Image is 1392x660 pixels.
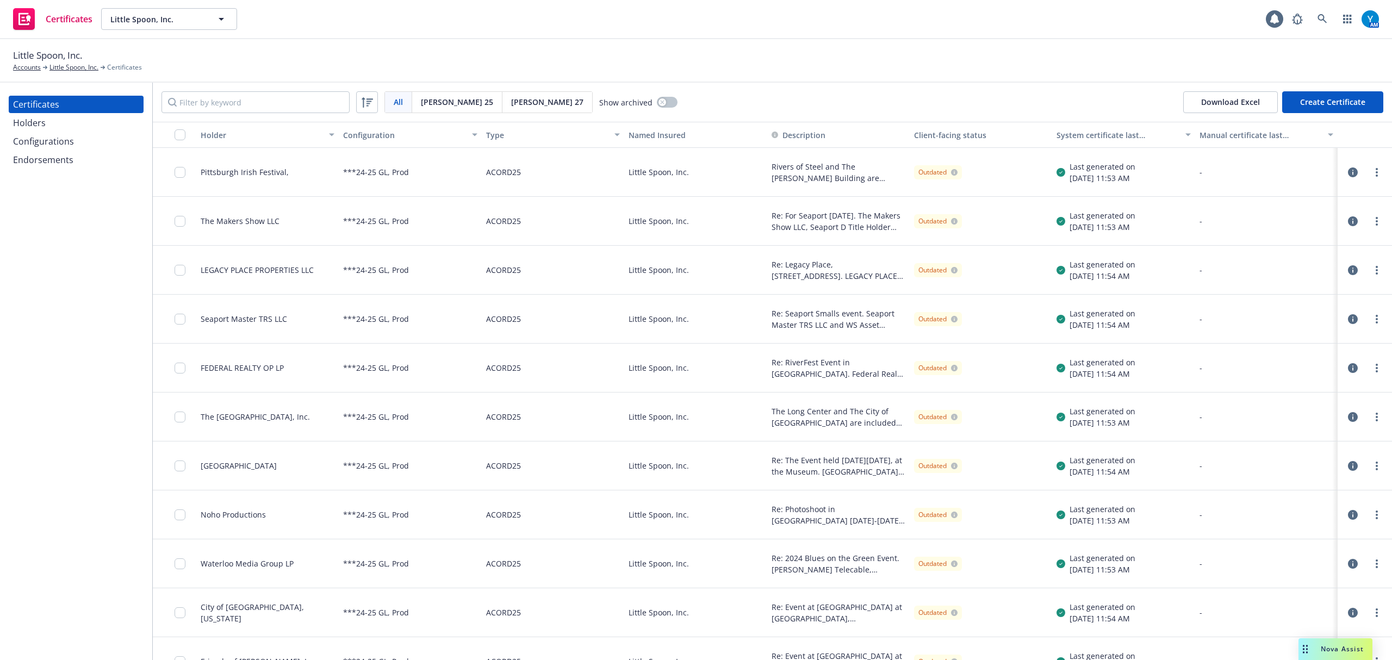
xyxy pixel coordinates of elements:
[107,63,142,72] span: Certificates
[343,497,409,532] div: ***24-25 GL, Prod
[624,148,767,197] div: Little Spoon, Inc.
[175,558,185,569] input: Toggle Row Selected
[1200,129,1321,141] div: Manual certificate last generated
[918,216,958,226] div: Outdated
[486,497,521,532] div: ACORD25
[624,588,767,637] div: Little Spoon, Inc.
[49,63,98,72] a: Little Spoon, Inc.
[201,166,289,178] div: Pittsburgh Irish Festival,
[918,412,958,422] div: Outdated
[46,15,92,23] span: Certificates
[1070,417,1135,428] div: [DATE] 11:53 AM
[624,197,767,246] div: Little Spoon, Inc.
[772,357,905,379] span: Re: RiverFest Event in [GEOGRAPHIC_DATA]. Federal Realty Investment Trust, Federal Realty GP LLC ...
[101,8,237,30] button: Little Spoon, Inc.
[772,210,905,233] button: Re: For Seaport [DATE]. The Makers Show LLC, Seaport D Title Holder LLC, Seaport Square Owners' A...
[486,129,608,141] div: Type
[1070,564,1135,575] div: [DATE] 11:53 AM
[511,96,583,108] span: [PERSON_NAME] 27
[175,460,185,471] input: Toggle Row Selected
[13,96,59,113] div: Certificates
[624,344,767,393] div: Little Spoon, Inc.
[918,363,958,373] div: Outdated
[201,509,266,520] div: Noho Productions
[1070,210,1135,221] div: Last generated on
[486,252,521,288] div: ACORD25
[624,393,767,441] div: Little Spoon, Inc.
[1370,508,1383,521] a: more
[175,412,185,422] input: Toggle Row Selected
[624,441,767,490] div: Little Spoon, Inc.
[1200,509,1333,520] div: -
[772,161,905,184] button: Rivers of Steel and The [PERSON_NAME] Building are included as additional insured as respects Gen...
[1362,10,1379,28] img: photo
[486,350,521,385] div: ACORD25
[772,406,905,428] button: The Long Center and The City of [GEOGRAPHIC_DATA] are included as additional insured as respects ...
[201,215,279,227] div: The Makers Show LLC
[918,314,958,324] div: Outdated
[201,460,277,471] div: [GEOGRAPHIC_DATA]
[394,96,403,108] span: All
[1070,172,1135,184] div: [DATE] 11:53 AM
[772,308,905,331] button: Re: Seaport Smalls event. Seaport Master TRS LLC and WS Asset Management, Inc. are included as ad...
[9,133,144,150] a: Configurations
[629,129,762,141] div: Named Insured
[110,14,204,25] span: Little Spoon, Inc.
[201,129,322,141] div: Holder
[1312,8,1333,30] a: Search
[772,259,905,282] span: Re: Legacy Place, [STREET_ADDRESS]. LEGACY PLACE PROPERTIES LLC and WS Asset Management, Inc. are...
[175,314,185,325] input: Toggle Row Selected
[1070,308,1135,319] div: Last generated on
[1195,122,1338,148] button: Manual certificate last generated
[1370,606,1383,619] a: more
[1370,166,1383,179] a: more
[1200,460,1333,471] div: -
[486,203,521,239] div: ACORD25
[1070,357,1135,368] div: Last generated on
[343,301,409,337] div: ***24-25 GL, Prod
[343,154,409,190] div: ***24-25 GL, Prod
[421,96,493,108] span: [PERSON_NAME] 25
[1200,362,1333,373] div: -
[914,129,1048,141] div: Client-facing status
[1370,264,1383,277] a: more
[9,151,144,169] a: Endorsements
[772,454,905,477] span: Re: The Event held [DATE][DATE], at the Museum. [GEOGRAPHIC_DATA] and CBRE Facilities Management ...
[1200,215,1333,227] div: -
[624,539,767,588] div: Little Spoon, Inc.
[1321,644,1364,653] span: Nova Assist
[13,48,82,63] span: Little Spoon, Inc.
[1370,313,1383,326] a: more
[1070,259,1135,270] div: Last generated on
[343,546,409,581] div: ***24-25 GL, Prod
[339,122,481,148] button: Configuration
[772,601,905,624] button: Re: Event at [GEOGRAPHIC_DATA] at [GEOGRAPHIC_DATA], [STREET_ADDRESS]. Friends of [PERSON_NAME] A...
[1200,558,1333,569] div: -
[486,399,521,434] div: ACORD25
[201,362,284,373] div: FEDERAL REALTY OP LP
[175,509,185,520] input: Toggle Row Selected
[9,96,144,113] a: Certificates
[1200,264,1333,276] div: -
[624,295,767,344] div: Little Spoon, Inc.
[1287,8,1308,30] a: Report a Bug
[175,167,185,178] input: Toggle Row Selected
[910,122,1052,148] button: Client-facing status
[486,154,521,190] div: ACORD25
[1183,91,1278,113] button: Download Excel
[772,552,905,575] span: Re: 2024 Blues on the Green Event. [PERSON_NAME] Telecable, Inc.,Radio Austin Management, LLC, an...
[1370,410,1383,424] a: more
[1057,129,1178,141] div: System certificate last generated
[1298,638,1312,660] div: Drag to move
[13,114,46,132] div: Holders
[1370,557,1383,570] a: more
[624,122,767,148] button: Named Insured
[175,129,185,140] input: Select all
[1282,91,1383,113] button: Create Certificate
[918,461,958,471] div: Outdated
[1200,411,1333,422] div: -
[9,4,97,34] a: Certificates
[1370,362,1383,375] a: more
